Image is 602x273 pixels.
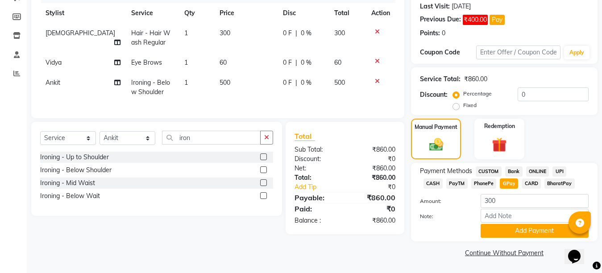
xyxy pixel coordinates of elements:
[295,58,297,67] span: |
[283,29,292,38] span: 0 F
[366,3,395,23] th: Action
[288,164,345,173] div: Net:
[544,178,575,189] span: BharatPay
[413,212,474,220] label: Note:
[214,3,278,23] th: Price
[288,216,345,225] div: Balance :
[476,166,502,177] span: CUSTOM
[220,29,230,37] span: 300
[500,178,518,189] span: GPay
[40,191,100,201] div: Ironing - Below Wait
[184,29,188,37] span: 1
[442,29,445,38] div: 0
[288,145,345,154] div: Sub Total:
[345,192,402,203] div: ₹860.00
[329,3,366,23] th: Total
[334,29,345,37] span: 300
[484,122,515,130] label: Redemption
[463,90,492,98] label: Percentage
[334,58,341,66] span: 60
[345,216,402,225] div: ₹860.00
[131,79,170,96] span: Ironing - Below Shoulder
[452,2,471,11] div: [DATE]
[40,178,95,188] div: Ironing - Mid Waist
[522,178,541,189] span: CARD
[288,182,354,192] a: Add Tip
[334,79,345,87] span: 500
[220,79,230,87] span: 500
[476,45,560,59] input: Enter Offer / Coupon Code
[288,192,345,203] div: Payable:
[46,58,62,66] span: Vidya
[420,29,440,38] div: Points:
[283,78,292,87] span: 0 F
[126,3,179,23] th: Service
[131,29,170,46] span: Hair - Hair Wash Regular
[301,29,311,38] span: 0 %
[464,74,487,84] div: ₹860.00
[420,74,461,84] div: Service Total:
[565,237,593,264] iframe: chat widget
[420,15,461,25] div: Previous Due:
[283,58,292,67] span: 0 F
[295,132,315,141] span: Total
[179,3,214,23] th: Qty
[288,203,345,214] div: Paid:
[40,153,109,162] div: Ironing - Up to Shoulder
[220,58,227,66] span: 60
[131,58,162,66] span: Eye Brows
[288,173,345,182] div: Total:
[481,209,589,223] input: Add Note
[40,3,126,23] th: Stylist
[490,15,505,25] button: Pay
[295,78,297,87] span: |
[487,136,511,154] img: _gift.svg
[184,58,188,66] span: 1
[415,123,457,131] label: Manual Payment
[463,101,477,109] label: Fixed
[425,136,448,153] img: _cash.svg
[420,90,448,99] div: Discount:
[564,46,590,59] button: Apply
[481,224,589,238] button: Add Payment
[420,166,472,176] span: Payment Methods
[413,197,474,205] label: Amount:
[463,15,488,25] span: ₹400.00
[301,58,311,67] span: 0 %
[471,178,497,189] span: PhonePe
[301,78,311,87] span: 0 %
[420,2,450,11] div: Last Visit:
[420,48,476,57] div: Coupon Code
[46,79,60,87] span: Ankit
[345,164,402,173] div: ₹860.00
[481,194,589,208] input: Amount
[345,173,402,182] div: ₹860.00
[345,154,402,164] div: ₹0
[526,166,549,177] span: ONLINE
[413,248,596,258] a: Continue Without Payment
[354,182,402,192] div: ₹0
[295,29,297,38] span: |
[423,178,443,189] span: CASH
[505,166,523,177] span: Bank
[345,203,402,214] div: ₹0
[162,131,261,145] input: Search or Scan
[345,145,402,154] div: ₹860.00
[446,178,468,189] span: PayTM
[40,165,112,175] div: Ironing - Below Shoulder
[288,154,345,164] div: Discount:
[184,79,188,87] span: 1
[46,29,115,37] span: [DEMOGRAPHIC_DATA]
[552,166,566,177] span: UPI
[278,3,329,23] th: Disc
